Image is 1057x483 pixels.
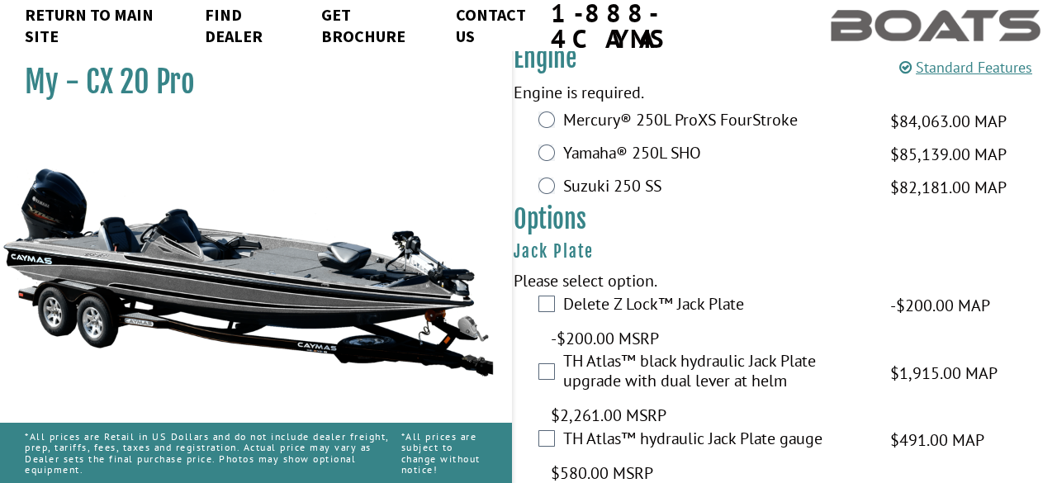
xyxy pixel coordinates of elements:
span: -$200.00 MAP [890,293,990,318]
h3: Options [514,204,1057,234]
label: TH Atlas™ hydraulic Jack Plate gauge [563,429,870,452]
a: Standard Features [899,58,1032,77]
label: Delete Z Lock™ Jack Plate [563,294,870,318]
a: Get Brochure [313,4,439,47]
span: -$200.00 MSRP [551,326,659,351]
label: TH Atlas™ black hydraulic Jack Plate upgrade with dual lever at helm [563,351,870,395]
span: $491.00 MAP [890,428,984,452]
span: $82,181.00 MAP [890,175,1007,200]
a: Contact Us [448,4,550,47]
img: header-img-254127e0d71590253d4cf57f5b8b17b756bd278d0e62775bdf129cc0fd38fc60.png [831,10,1040,41]
label: Suzuki 250 SS [563,176,870,200]
span: $2,261.00 MSRP [551,403,666,428]
div: Engine is required. [514,80,1057,105]
label: Mercury® 250L ProXS FourStroke [563,110,870,134]
p: *All prices are subject to change without notice! [401,423,487,483]
span: $84,063.00 MAP [890,109,1007,134]
label: Yamaha® 250L SHO [563,143,870,167]
a: Find Dealer [197,4,305,47]
span: $1,915.00 MAP [890,361,998,386]
h1: My - CX 20 Pro [25,64,471,101]
p: *All prices are Retail in US Dollars and do not include dealer freight, prep, tariffs, fees, taxe... [25,423,401,483]
h3: Engine [514,43,1057,73]
span: $85,139.00 MAP [890,142,1007,167]
h4: Jack Plate [514,241,1057,262]
div: Please select option. [514,268,1057,293]
a: Return to main site [17,4,188,47]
